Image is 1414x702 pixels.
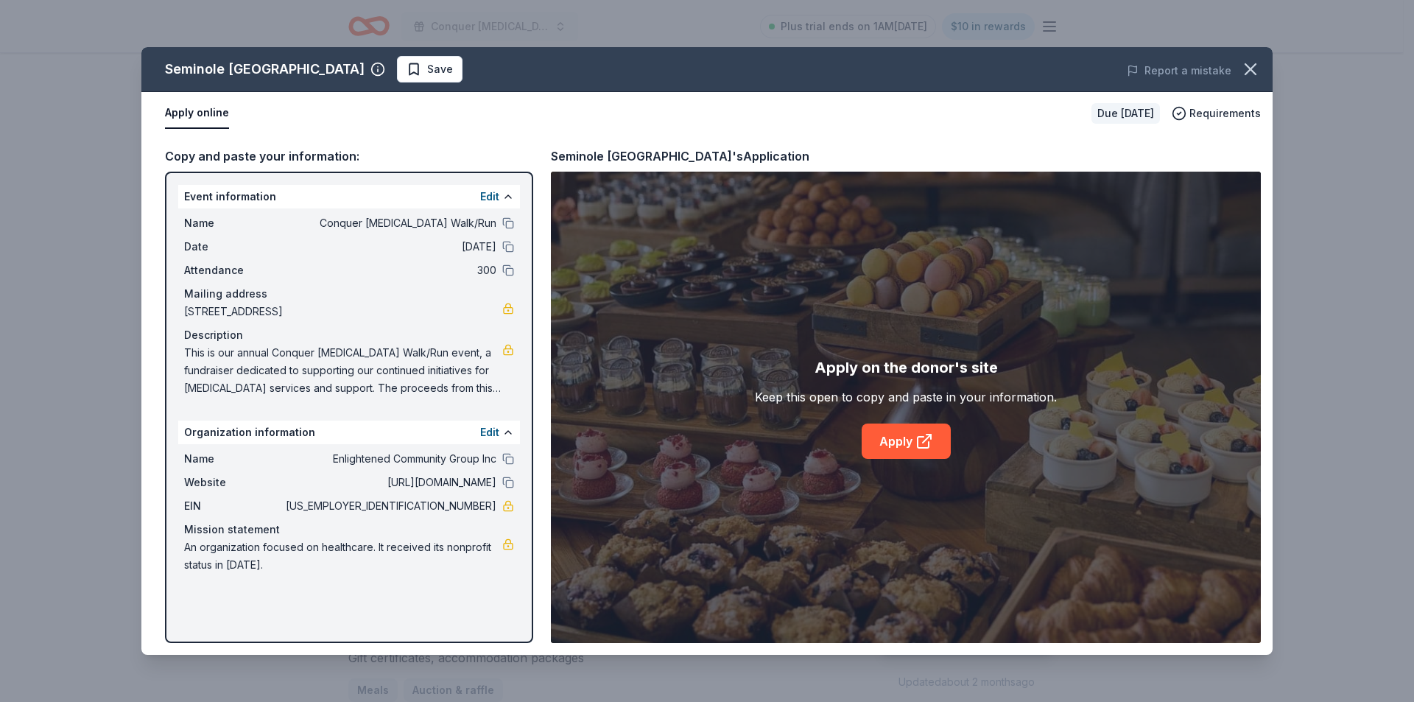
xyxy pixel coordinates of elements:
[480,188,499,206] button: Edit
[480,424,499,441] button: Edit
[178,185,520,208] div: Event information
[184,344,502,397] span: This is our annual Conquer [MEDICAL_DATA] Walk/Run event, a fundraiser dedicated to supporting ou...
[1189,105,1261,122] span: Requirements
[184,497,283,515] span: EIN
[184,538,502,574] span: An organization focused on healthcare. It received its nonprofit status in [DATE].
[755,388,1057,406] div: Keep this open to copy and paste in your information.
[184,521,514,538] div: Mission statement
[1127,62,1231,80] button: Report a mistake
[862,424,951,459] a: Apply
[184,238,283,256] span: Date
[1091,103,1160,124] div: Due [DATE]
[165,57,365,81] div: Seminole [GEOGRAPHIC_DATA]
[427,60,453,78] span: Save
[283,238,496,256] span: [DATE]
[815,356,998,379] div: Apply on the donor's site
[184,450,283,468] span: Name
[283,474,496,491] span: [URL][DOMAIN_NAME]
[283,450,496,468] span: Enlightened Community Group Inc
[184,214,283,232] span: Name
[178,421,520,444] div: Organization information
[184,303,502,320] span: [STREET_ADDRESS]
[283,262,496,279] span: 300
[165,98,229,129] button: Apply online
[184,326,514,344] div: Description
[1172,105,1261,122] button: Requirements
[184,474,283,491] span: Website
[184,262,283,279] span: Attendance
[184,285,514,303] div: Mailing address
[551,147,809,166] div: Seminole [GEOGRAPHIC_DATA]'s Application
[397,56,462,83] button: Save
[165,147,533,166] div: Copy and paste your information:
[283,214,496,232] span: Conquer [MEDICAL_DATA] Walk/Run
[283,497,496,515] span: [US_EMPLOYER_IDENTIFICATION_NUMBER]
